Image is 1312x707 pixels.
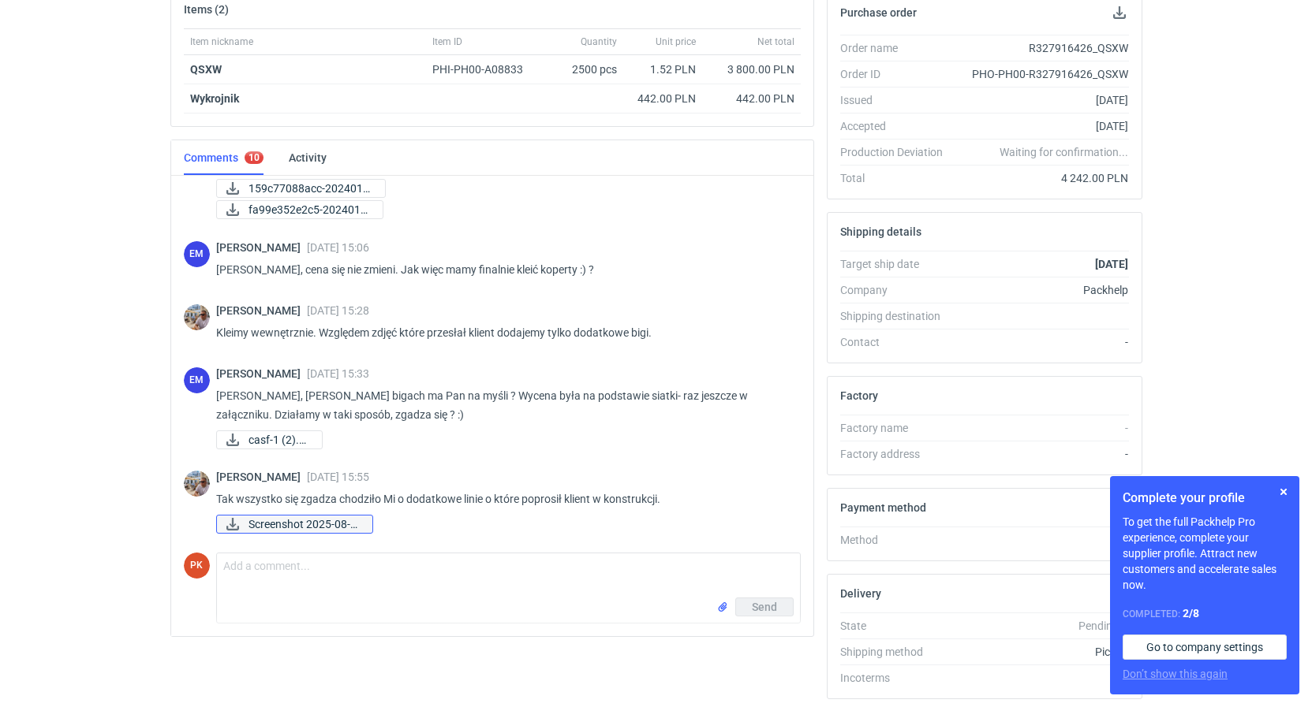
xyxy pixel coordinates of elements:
div: Company [840,282,955,298]
a: fa99e352e2c5-2024013... [216,200,383,219]
div: Pickup [955,644,1129,660]
h2: Delivery [840,587,881,600]
strong: Wykrojnik [190,92,239,105]
span: Net total [757,35,794,48]
div: Factory name [840,420,955,436]
a: Go to company settings [1123,634,1287,660]
span: Unit price [656,35,696,48]
div: [DATE] [955,118,1129,134]
div: Factory address [840,446,955,462]
div: Completed: [1123,605,1287,622]
span: [PERSON_NAME] [216,241,307,254]
strong: 2 / 8 [1183,607,1199,620]
div: Total [840,170,955,186]
a: casf-1 (2).pdf [216,430,323,449]
div: 3 800.00 PLN [708,61,794,77]
div: Method [840,532,955,548]
div: 10 [249,152,260,163]
h2: Shipping details [840,225,921,238]
div: Shipping method [840,644,955,660]
span: [DATE] 15:33 [307,367,369,380]
span: 159c77088acc-2024013... [249,180,372,197]
span: Screenshot 2025-08-0... [249,515,360,533]
span: casf-1 (2).pdf [249,431,309,448]
div: - [955,334,1129,350]
div: 2500 pcs [544,55,623,84]
div: Order name [840,40,955,56]
div: - [955,532,1129,548]
div: 4 242.00 PLN [955,170,1129,186]
span: [PERSON_NAME] [216,304,307,317]
div: 159c77088acc-20240131_084752.jpg [216,179,374,198]
p: Kleimy wewnętrznie. Względem zdjęć które przesłał klient dodajemy tylko dodatkowe bigi. [216,323,788,342]
figcaption: EM [184,241,210,267]
div: Production Deviation [840,144,955,160]
h2: Payment method [840,501,926,514]
div: PHO-PH00-R327916426_QSXW [955,66,1129,82]
h2: Purchase order [840,6,917,19]
div: Paulina Kempara [184,553,210,579]
p: To get the full Packhelp Pro experience, complete your supplier profile. Attract new customers an... [1123,514,1287,593]
span: Item ID [432,35,462,48]
div: Ewelina Macek [184,241,210,267]
div: Incoterms [840,670,955,686]
div: Packhelp [955,282,1129,298]
img: Michał Palasek [184,471,210,497]
figcaption: PK [184,553,210,579]
div: R327916426_QSXW [955,40,1129,56]
p: [PERSON_NAME], cena się nie zmieni. Jak więc mamy finalnie kleić koperty :) ? [216,260,788,279]
div: 442.00 PLN [708,91,794,106]
span: [PERSON_NAME] [216,367,307,380]
a: 159c77088acc-2024013... [216,179,386,198]
a: Screenshot 2025-08-0... [216,515,373,534]
div: Order ID [840,66,955,82]
div: Screenshot 2025-08-06 at 15.55.20.png [216,515,373,534]
img: Michał Palasek [184,304,210,330]
span: Item nickname [190,35,253,48]
h2: Factory [840,389,878,402]
div: Shipping destination [840,308,955,324]
h1: Complete your profile [1123,489,1287,508]
figcaption: EM [184,367,210,393]
div: Target ship date [840,256,955,272]
div: fa99e352e2c5-20240131_084758.jpg [216,200,374,219]
div: - [955,670,1129,686]
div: PHI-PH00-A08833 [432,61,538,77]
span: [DATE] 15:55 [307,471,369,483]
span: Quantity [581,35,617,48]
p: [PERSON_NAME], [PERSON_NAME] bigach ma Pan na myśli ? Wycena była na podstawie siatki- raz jeszcz... [216,386,788,424]
a: Activity [289,140,327,175]
em: Waiting for confirmation... [1000,144,1128,160]
div: Contact [840,334,955,350]
h2: Items (2) [184,3,229,16]
button: Don’t show this again [1123,666,1228,682]
span: Send [752,601,777,612]
a: Comments10 [184,140,264,175]
div: - [955,446,1129,462]
strong: [DATE] [1095,258,1128,270]
button: Skip for now [1274,482,1293,501]
strong: QSXW [190,63,222,76]
button: Send [735,597,794,616]
div: 1.52 PLN [630,61,696,77]
div: Ewelina Macek [184,367,210,393]
span: fa99e352e2c5-2024013... [249,201,370,218]
div: [DATE] [955,92,1129,108]
p: Tak wszystko się zgadza chodziło Mi o dodatkowe linie o które poprosił klient w konstrukcji. [216,489,788,508]
span: [DATE] 15:28 [307,304,369,317]
button: Download PO [1110,3,1129,22]
span: [DATE] 15:06 [307,241,369,254]
div: 442.00 PLN [630,91,696,106]
div: Accepted [840,118,955,134]
div: State [840,618,955,634]
span: [PERSON_NAME] [216,471,307,483]
div: Issued [840,92,955,108]
div: - [955,420,1129,436]
em: Pending... [1078,620,1128,632]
